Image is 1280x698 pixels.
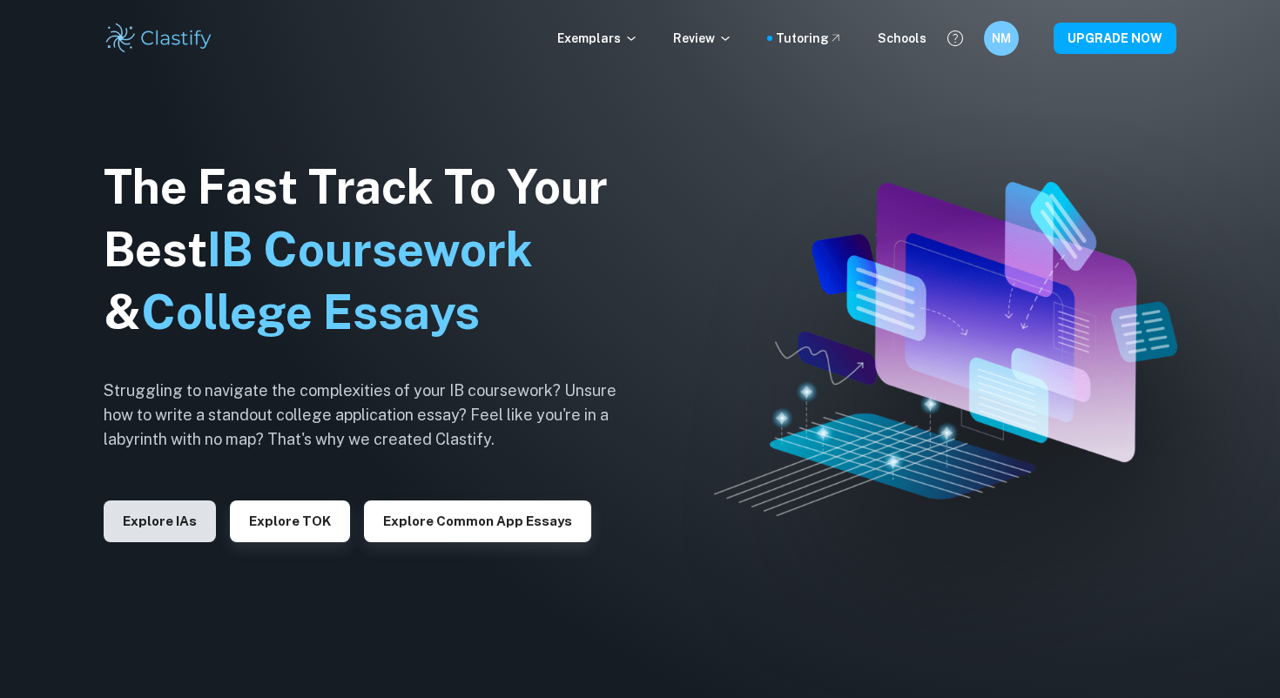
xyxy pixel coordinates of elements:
[776,29,843,48] a: Tutoring
[230,500,350,542] button: Explore TOK
[992,29,1012,48] h6: NM
[104,379,643,452] h6: Struggling to navigate the complexities of your IB coursework? Unsure how to write a standout col...
[207,222,533,277] span: IB Coursework
[364,500,591,542] button: Explore Common App essays
[104,500,216,542] button: Explore IAs
[673,29,732,48] p: Review
[364,512,591,528] a: Explore Common App essays
[714,182,1178,517] img: Clastify hero
[104,512,216,528] a: Explore IAs
[984,21,1019,56] button: NM
[878,29,926,48] a: Schools
[141,285,480,339] span: College Essays
[940,23,970,53] button: Help and Feedback
[104,156,643,344] h1: The Fast Track To Your Best &
[104,21,214,56] img: Clastify logo
[1054,23,1176,54] button: UPGRADE NOW
[557,29,638,48] p: Exemplars
[230,512,350,528] a: Explore TOK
